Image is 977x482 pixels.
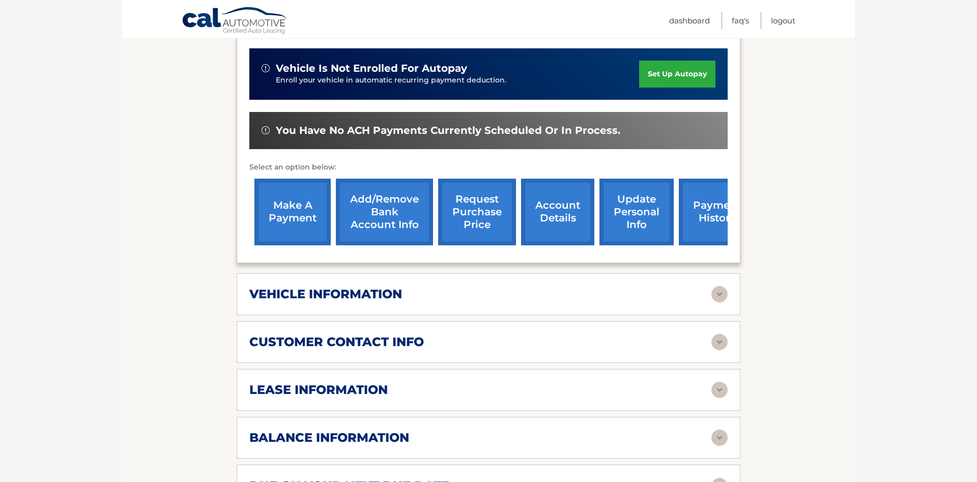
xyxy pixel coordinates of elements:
[249,287,402,302] h2: vehicle information
[249,430,409,445] h2: balance information
[336,179,433,245] a: Add/Remove bank account info
[639,61,715,88] a: set up autopay
[249,382,388,398] h2: lease information
[438,179,516,245] a: request purchase price
[711,334,728,350] img: accordion-rest.svg
[249,334,424,350] h2: customer contact info
[276,75,639,86] p: Enroll your vehicle in automatic recurring payment deduction.
[599,179,674,245] a: update personal info
[771,12,795,29] a: Logout
[669,12,710,29] a: Dashboard
[276,62,467,75] span: vehicle is not enrolled for autopay
[521,179,594,245] a: account details
[732,12,749,29] a: FAQ's
[711,382,728,398] img: accordion-rest.svg
[254,179,331,245] a: make a payment
[262,126,270,134] img: alert-white.svg
[679,179,755,245] a: payment history
[182,7,289,36] a: Cal Automotive
[711,430,728,446] img: accordion-rest.svg
[276,124,620,137] span: You have no ACH payments currently scheduled or in process.
[262,64,270,72] img: alert-white.svg
[711,286,728,302] img: accordion-rest.svg
[249,161,728,174] p: Select an option below:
